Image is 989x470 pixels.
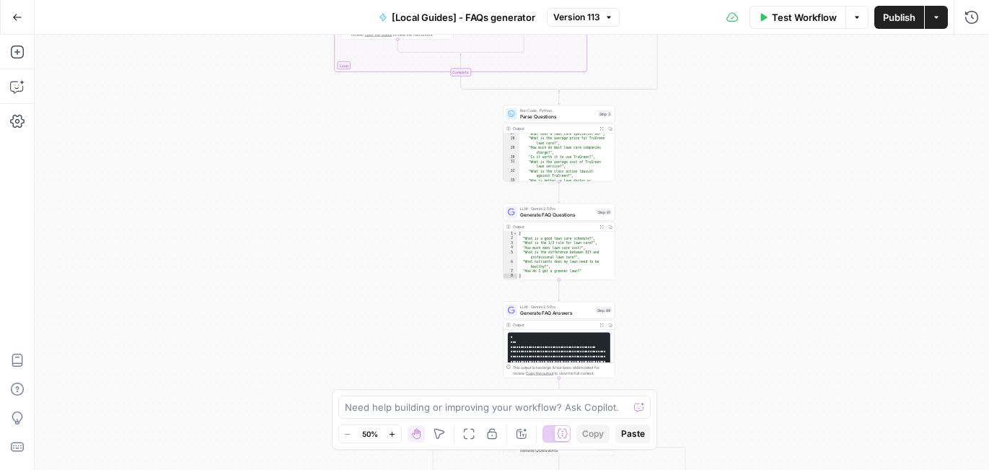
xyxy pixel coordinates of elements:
button: Publish [874,6,924,29]
div: LLM · Gemini 2.5 ProGenerate FAQ QuestionsStep 81Output[ "What is a good lawn care schedule?", "W... [503,204,615,280]
div: Output [513,126,595,131]
div: 7 [504,269,518,274]
button: Copy [576,425,610,443]
span: Toggle code folding, rows 1 through 8 [513,232,517,237]
div: 6 [504,260,518,269]
div: 33 [504,178,519,188]
g: Edge from step_81 to step_89 [558,280,560,301]
button: Paste [615,425,651,443]
div: 30 [504,155,519,160]
div: 4 [504,245,518,251]
div: 1 [504,232,518,237]
span: Generate FAQ Questions [520,211,594,218]
div: 32 [504,169,519,178]
div: 27 [504,131,519,136]
g: Edge from step_3 to step_81 [558,182,560,203]
div: 3 [504,241,518,246]
div: 8 [504,274,518,279]
span: Parse Questions [520,113,595,120]
div: Output [513,322,595,328]
g: Edge from step_22 to step_20-conditional-end [397,40,461,56]
div: Step 3 [598,110,612,117]
div: Complete [405,69,517,77]
div: Run Code · PythonParse QuestionsStep 3Output "What does a lawn care specialist do?", "What is the... [503,105,615,182]
span: Publish [883,10,915,25]
button: [Local Guides] - FAQs generator [370,6,544,29]
div: Step 81 [597,209,612,215]
g: Edge from step_15-iteration-end to step_13-conditional-end [461,77,559,93]
span: Iterate Questions [520,446,594,453]
div: This output is too large & has been abbreviated for review. to view the full content. [513,365,612,376]
div: 29 [504,146,519,155]
div: 5 [504,251,518,260]
g: Edge from step_13-conditional-end to step_3 [558,91,560,105]
span: 50% [362,428,378,440]
span: Copy the output [526,371,553,375]
span: Copy the output [365,32,392,37]
span: LLM · Gemini 2.5 Pro [520,206,594,212]
span: Generate FAQ Answers [520,309,593,316]
div: Step 89 [596,307,612,313]
span: Run Code · Python [520,108,595,113]
span: Copy [582,427,604,440]
span: Paste [621,427,645,440]
span: LLM · Gemini 2.5 Pro [520,304,593,310]
span: Version 113 [553,11,600,24]
div: 2 [504,236,518,241]
button: Test Workflow [750,6,845,29]
span: Test Workflow [772,10,837,25]
div: 28 [504,136,519,146]
div: Complete [450,69,471,77]
button: Version 113 [547,8,620,27]
g: Edge from step_89 to step_95 [558,378,560,399]
span: [Local Guides] - FAQs generator [392,10,535,25]
div: 31 [504,160,519,169]
div: Output [513,224,595,230]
